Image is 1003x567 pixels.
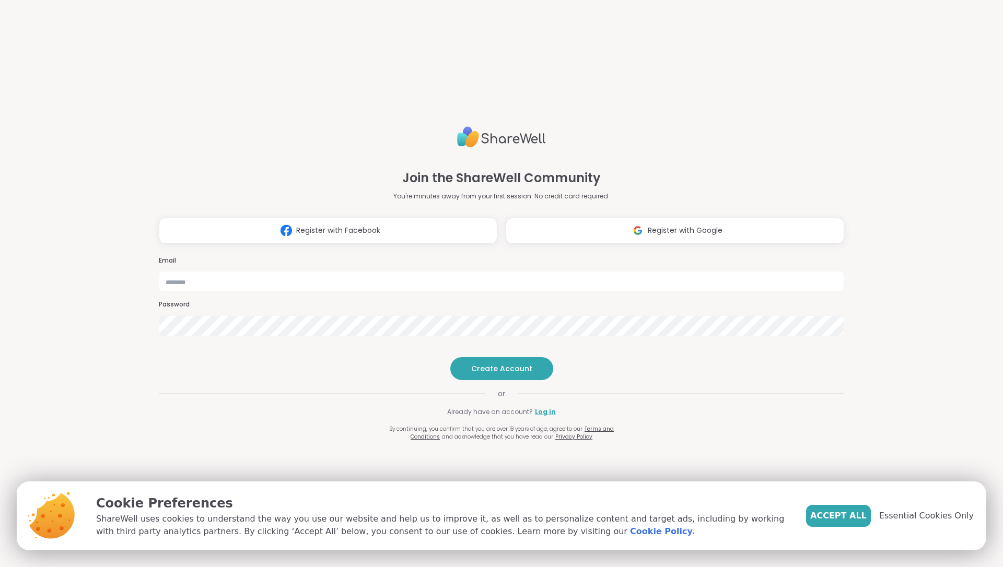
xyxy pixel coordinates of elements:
[506,218,844,244] button: Register with Google
[159,256,844,265] h3: Email
[450,357,553,380] button: Create Account
[879,510,974,522] span: Essential Cookies Only
[393,192,610,201] p: You're minutes away from your first session. No credit card required.
[96,513,789,538] p: ShareWell uses cookies to understand the way you use our website and help us to improve it, as we...
[810,510,867,522] span: Accept All
[442,433,553,441] span: and acknowledge that you have read our
[628,221,648,240] img: ShareWell Logomark
[411,425,614,441] a: Terms and Conditions
[457,122,546,152] img: ShareWell Logo
[806,505,871,527] button: Accept All
[159,218,497,244] button: Register with Facebook
[159,300,844,309] h3: Password
[447,407,533,417] span: Already have an account?
[555,433,592,441] a: Privacy Policy
[389,425,582,433] span: By continuing, you confirm that you are over 18 years of age, agree to our
[296,225,380,236] span: Register with Facebook
[535,407,556,417] a: Log in
[276,221,296,240] img: ShareWell Logomark
[648,225,722,236] span: Register with Google
[630,525,695,538] a: Cookie Policy.
[96,494,789,513] p: Cookie Preferences
[485,388,518,399] span: or
[402,169,601,187] h1: Join the ShareWell Community
[471,363,532,374] span: Create Account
